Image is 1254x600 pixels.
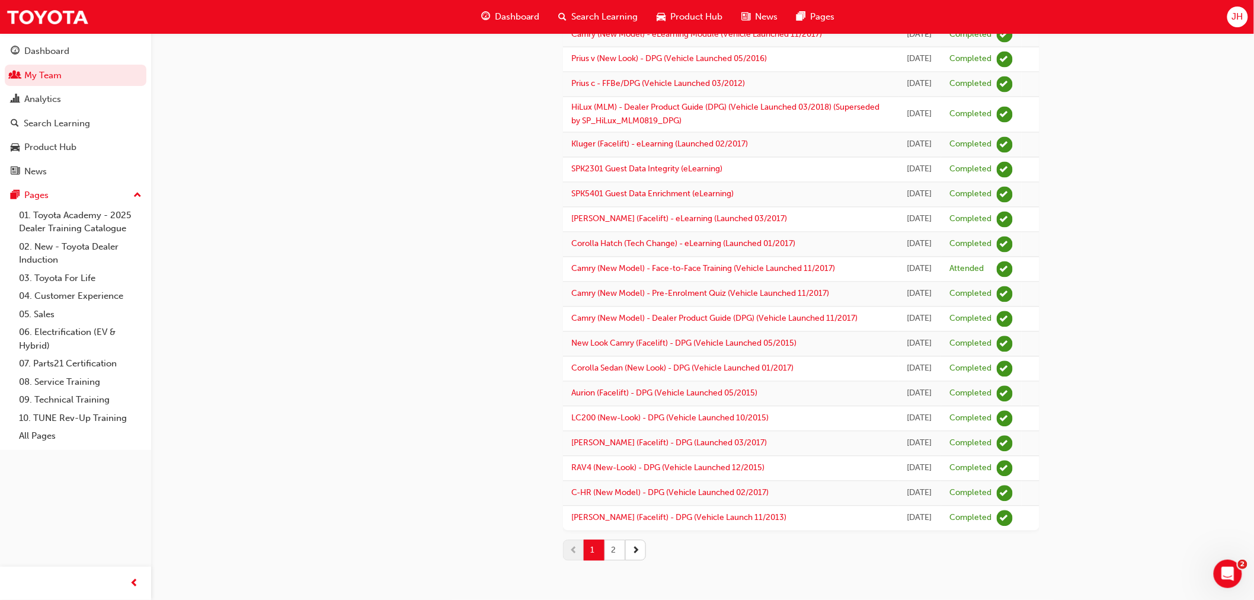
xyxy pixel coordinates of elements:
iframe: Intercom live chat [1214,560,1242,588]
span: pages-icon [797,9,806,24]
div: Completed [950,438,992,449]
span: pages-icon [11,190,20,201]
span: guage-icon [481,9,490,24]
a: Dashboard [5,40,146,62]
a: New Look Camry (Facelift) - DPG (Vehicle Launched 05/2015) [572,339,797,349]
div: Tue Jul 25 2017 00:00:00 GMT+1000 (Australian Eastern Standard Time) [907,412,932,426]
div: Fri May 11 2018 00:00:00 GMT+1000 (Australian Eastern Standard Time) [907,53,932,66]
div: Tue Jul 25 2017 00:00:00 GMT+1000 (Australian Eastern Standard Time) [907,387,932,401]
a: 09. Technical Training [14,391,146,409]
div: Wed Oct 25 2017 00:00:00 GMT+1000 (Australian Eastern Standard Time) [907,288,932,301]
a: 04. Customer Experience [14,287,146,305]
span: prev-icon [130,576,139,591]
span: learningRecordVerb_COMPLETE-icon [997,486,1013,502]
a: My Team [5,65,146,87]
span: chart-icon [11,94,20,105]
span: people-icon [11,71,20,81]
a: Analytics [5,88,146,110]
span: 2 [1238,560,1247,569]
a: 05. Sales [14,305,146,324]
div: Tue Jul 25 2017 00:00:00 GMT+1000 (Australian Eastern Standard Time) [907,362,932,376]
a: SPK5401 Guest Data Enrichment (eLearning) [572,189,734,199]
a: guage-iconDashboard [472,5,549,29]
span: Product Hub [671,10,723,24]
div: Tue Jul 25 2017 00:00:00 GMT+1000 (Australian Eastern Standard Time) [907,337,932,351]
span: News [756,10,778,24]
div: Completed [950,289,992,300]
span: learningRecordVerb_COMPLETE-icon [997,52,1013,68]
div: Completed [950,54,992,65]
div: Completed [950,29,992,40]
div: Product Hub [24,141,76,154]
div: News [24,165,47,178]
span: learningRecordVerb_ATTEND-icon [997,261,1013,277]
a: RAV4 (New-Look) - DPG (Vehicle Launched 12/2015) [572,463,765,473]
div: Completed [950,363,992,375]
div: Wed Oct 25 2017 00:00:00 GMT+1000 (Australian Eastern Standard Time) [907,312,932,326]
a: 10. TUNE Rev-Up Training [14,409,146,427]
a: 06. Electrification (EV & Hybrid) [14,323,146,355]
span: learningRecordVerb_COMPLETE-icon [997,137,1013,153]
span: up-icon [133,188,142,203]
div: Fri May 11 2018 00:00:00 GMT+1000 (Australian Eastern Standard Time) [907,28,932,42]
div: Completed [950,109,992,120]
span: learningRecordVerb_COMPLETE-icon [997,386,1013,402]
div: Dashboard [24,44,69,58]
div: Wed Jan 17 2018 00:00:00 GMT+1000 (Australian Eastern Standard Time) [907,238,932,251]
a: car-iconProduct Hub [648,5,732,29]
span: learningRecordVerb_COMPLETE-icon [997,361,1013,377]
span: next-icon [632,544,641,557]
div: Completed [950,79,992,90]
div: Completed [950,413,992,425]
a: C-HR (New Model) - DPG (Vehicle Launched 02/2017) [572,488,769,498]
a: pages-iconPages [788,5,844,29]
div: Tue Jul 25 2017 00:00:00 GMT+1000 (Australian Eastern Standard Time) [907,512,932,525]
button: prev-icon [563,540,584,561]
span: prev-icon [570,544,578,557]
button: Pages [5,184,146,206]
a: Product Hub [5,136,146,158]
div: Completed [950,463,992,474]
a: SPK2301 Guest Data Integrity (eLearning) [572,164,723,174]
a: News [5,161,146,183]
div: Completed [950,139,992,151]
div: Completed [950,214,992,225]
span: learningRecordVerb_COMPLETE-icon [997,107,1013,123]
div: Search Learning [24,117,90,130]
div: Completed [950,339,992,350]
button: next-icon [625,540,646,561]
div: Completed [950,189,992,200]
span: learningRecordVerb_COMPLETE-icon [997,461,1013,477]
div: Tue Jul 25 2017 00:00:00 GMT+1000 (Australian Eastern Standard Time) [907,437,932,451]
div: Fri May 11 2018 00:00:00 GMT+1000 (Australian Eastern Standard Time) [907,78,932,91]
span: search-icon [559,9,567,24]
div: Tue Jul 25 2017 00:00:00 GMT+1000 (Australian Eastern Standard Time) [907,487,932,500]
a: 07. Parts21 Certification [14,355,146,373]
span: Pages [811,10,835,24]
span: learningRecordVerb_COMPLETE-icon [997,76,1013,92]
a: HiLux (MLM) - Dealer Product Guide (DPG) (Vehicle Launched 03/2018) (Superseded by SP_HiLux_MLM08... [572,103,880,126]
a: 01. Toyota Academy - 2025 Dealer Training Catalogue [14,206,146,238]
div: Completed [950,388,992,400]
a: Camry (New Model) - eLearning Module (Vehicle Launched 11/2017) [572,29,823,39]
div: Tue Jul 25 2017 00:00:00 GMT+1000 (Australian Eastern Standard Time) [907,462,932,475]
a: [PERSON_NAME] (Facelift) - DPG (Launched 03/2017) [572,438,767,448]
div: Sun Nov 12 2017 00:00:00 GMT+1000 (Australian Eastern Standard Time) [907,263,932,276]
img: Trak [6,4,89,30]
a: Camry (New Model) - Dealer Product Guide (DPG) (Vehicle Launched 11/2017) [572,314,858,324]
span: learningRecordVerb_COMPLETE-icon [997,187,1013,203]
span: learningRecordVerb_COMPLETE-icon [997,436,1013,452]
span: learningRecordVerb_COMPLETE-icon [997,162,1013,178]
button: 1 [584,540,604,561]
button: JH [1227,7,1248,27]
div: Wed Jan 17 2018 00:00:00 GMT+1000 (Australian Eastern Standard Time) [907,213,932,226]
span: search-icon [11,119,19,129]
a: 02. New - Toyota Dealer Induction [14,238,146,269]
span: news-icon [11,167,20,177]
a: Prius c - FFBe/DPG (Vehicle Launched 03/2012) [572,79,746,89]
div: Fri Feb 02 2018 00:00:00 GMT+1000 (Australian Eastern Standard Time) [907,163,932,177]
a: Camry (New Model) - Face-to-Face Training (Vehicle Launched 11/2017) [572,264,836,274]
span: learningRecordVerb_COMPLETE-icon [997,510,1013,526]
